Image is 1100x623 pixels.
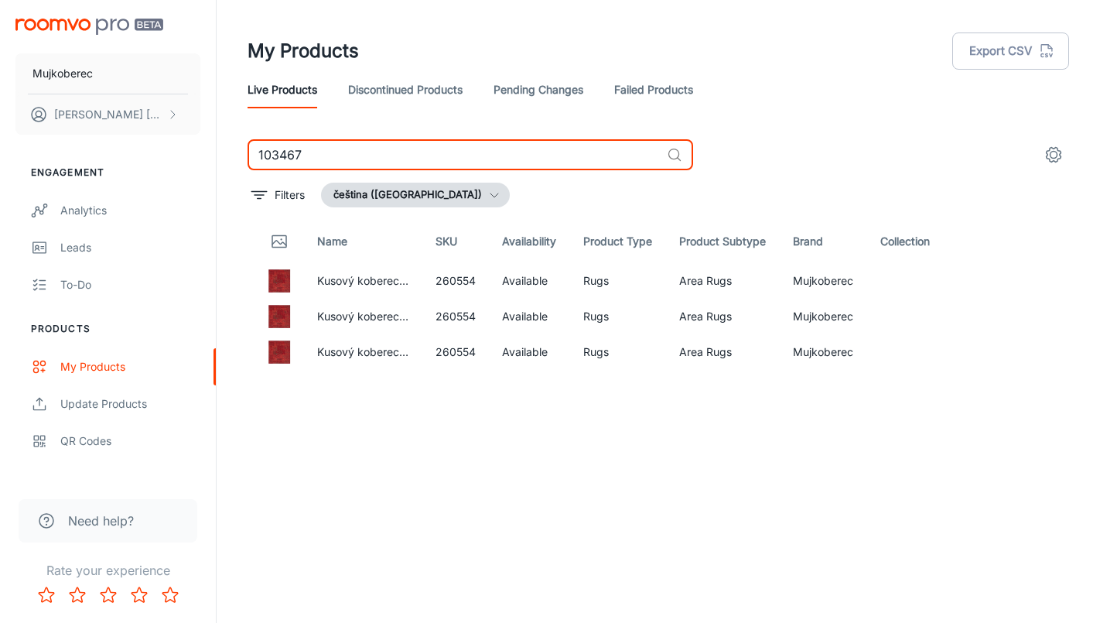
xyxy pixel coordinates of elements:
button: [PERSON_NAME] [PERSON_NAME] [15,94,200,135]
th: Product Subtype [667,220,781,263]
td: 260554 [423,299,490,334]
td: Mujkoberec [781,334,868,370]
p: Filters [275,187,305,204]
a: Kusový koberec Celebration 103467 Plume Red [317,310,559,323]
button: Rate 5 star [155,580,186,611]
a: Pending Changes [494,71,583,108]
td: Mujkoberec [781,299,868,334]
td: Available [490,334,570,370]
div: Update Products [60,395,200,412]
td: Rugs [571,263,667,299]
td: Mujkoberec [781,263,868,299]
button: filter [248,183,309,207]
button: čeština ([GEOGRAPHIC_DATA]) [321,183,510,207]
th: Product Type [571,220,667,263]
div: My Products [60,358,200,375]
th: Availability [490,220,570,263]
td: Rugs [571,299,667,334]
button: settings [1038,139,1069,170]
button: Mujkoberec [15,53,200,94]
td: Area Rugs [667,299,781,334]
p: Mujkoberec [32,65,93,82]
td: Area Rugs [667,334,781,370]
img: Roomvo PRO Beta [15,19,163,35]
p: [PERSON_NAME] [PERSON_NAME] [54,106,163,123]
td: Available [490,263,570,299]
td: Rugs [571,334,667,370]
button: Rate 3 star [93,580,124,611]
a: Discontinued Products [348,71,463,108]
div: Analytics [60,202,200,219]
div: QR Codes [60,433,200,450]
p: Rate your experience [12,561,203,580]
th: Brand [781,220,868,263]
a: Kusový koberec Celebration 103467 Plume Red [317,345,559,358]
td: Available [490,299,570,334]
td: 260554 [423,334,490,370]
th: SKU [423,220,490,263]
th: Collection [868,220,951,263]
span: Need help? [68,512,134,530]
input: Search [248,139,661,170]
a: Failed Products [614,71,693,108]
button: Export CSV [952,33,1069,70]
div: To-do [60,276,200,293]
button: Rate 4 star [124,580,155,611]
td: Area Rugs [667,263,781,299]
div: Leads [60,239,200,256]
h1: My Products [248,37,359,65]
a: Live Products [248,71,317,108]
button: Rate 1 star [31,580,62,611]
svg: Thumbnail [270,232,289,251]
th: Name [305,220,424,263]
td: 260554 [423,263,490,299]
button: Rate 2 star [62,580,93,611]
a: Kusový koberec Celebration 103467 Plume Red [317,274,559,287]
